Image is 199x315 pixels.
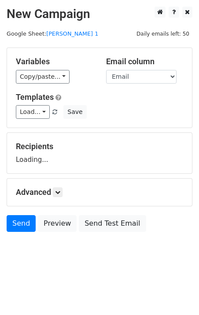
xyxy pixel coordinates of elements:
[16,142,183,151] h5: Recipients
[16,187,183,197] h5: Advanced
[133,29,192,39] span: Daily emails left: 50
[46,30,98,37] a: [PERSON_NAME] 1
[16,142,183,165] div: Loading...
[16,92,54,102] a: Templates
[38,215,77,232] a: Preview
[133,30,192,37] a: Daily emails left: 50
[16,57,93,66] h5: Variables
[7,30,98,37] small: Google Sheet:
[16,70,70,84] a: Copy/paste...
[79,215,146,232] a: Send Test Email
[16,105,50,119] a: Load...
[155,273,199,315] iframe: Chat Widget
[7,7,192,22] h2: New Campaign
[63,105,86,119] button: Save
[7,215,36,232] a: Send
[106,57,183,66] h5: Email column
